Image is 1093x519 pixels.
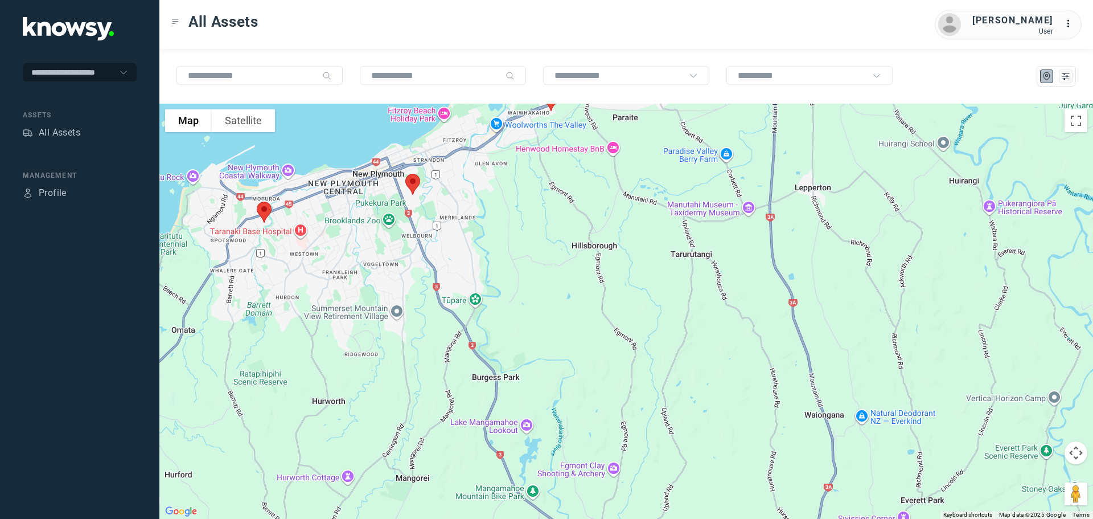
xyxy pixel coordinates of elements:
a: ProfileProfile [23,186,67,200]
div: Map [1042,71,1052,81]
button: Drag Pegman onto the map to open Street View [1065,483,1087,505]
div: Search [506,71,515,80]
div: : [1065,17,1078,31]
button: Show satellite imagery [212,109,275,132]
div: User [972,27,1053,35]
img: Application Logo [23,17,114,40]
button: Map camera controls [1065,442,1087,464]
button: Toggle fullscreen view [1065,109,1087,132]
span: All Assets [188,11,258,32]
button: Show street map [165,109,212,132]
div: All Assets [39,126,80,140]
a: Open this area in Google Maps (opens a new window) [162,504,200,519]
img: avatar.png [938,13,961,36]
div: [PERSON_NAME] [972,14,1053,27]
div: List [1061,71,1071,81]
div: Assets [23,128,33,138]
div: Profile [23,188,33,198]
a: AssetsAll Assets [23,126,80,140]
div: Management [23,170,137,181]
div: Toggle Menu [171,18,179,26]
a: Terms (opens in new tab) [1073,512,1090,518]
img: Google [162,504,200,519]
div: Search [322,71,331,80]
button: Keyboard shortcuts [943,511,992,519]
span: Map data ©2025 Google [999,512,1066,518]
tspan: ... [1065,19,1076,28]
div: : [1065,17,1078,32]
div: Assets [23,110,137,120]
div: Profile [39,186,67,200]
